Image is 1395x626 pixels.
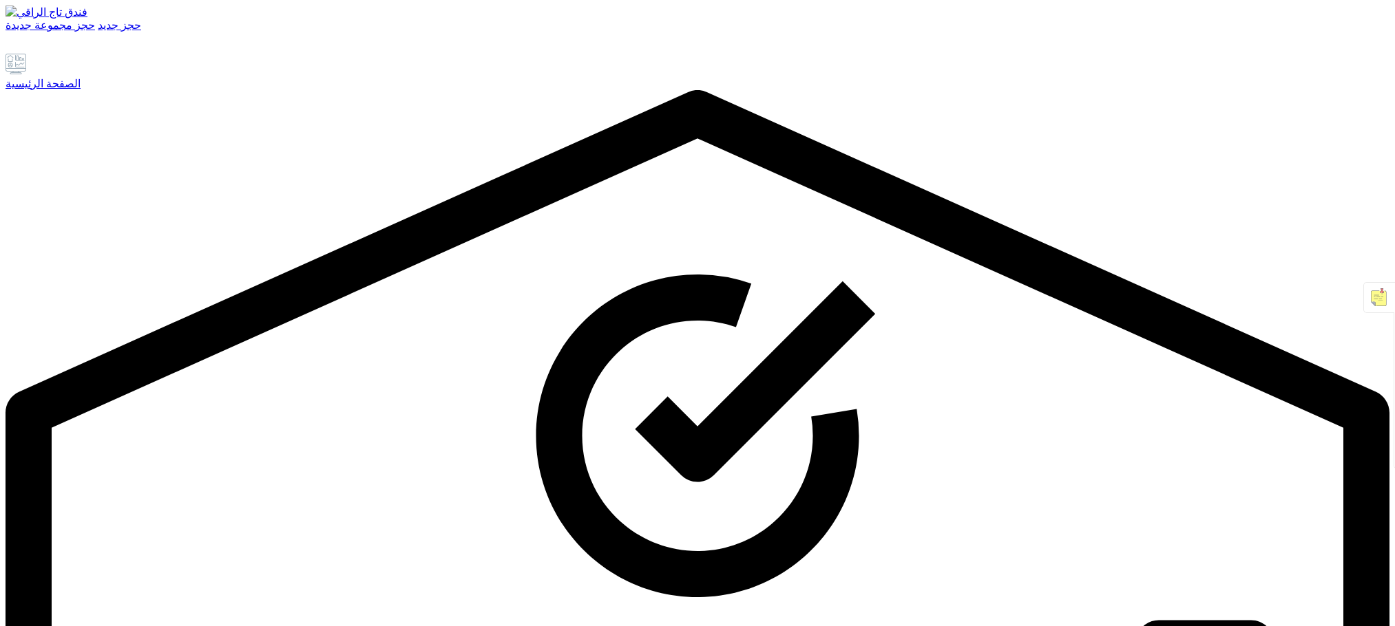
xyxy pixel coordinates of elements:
[6,41,23,53] a: يدعم
[98,19,141,31] a: حجز جديد
[47,41,63,53] a: تعليقات الموظفين
[6,6,1389,19] a: فندق تاج الراقي
[6,6,87,19] img: فندق تاج الراقي
[6,54,1389,90] a: الصفحة الرئيسية
[26,41,44,53] a: إعدادات
[6,78,81,89] font: الصفحة الرئيسية
[6,19,95,31] a: حجز مجموعة جديدة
